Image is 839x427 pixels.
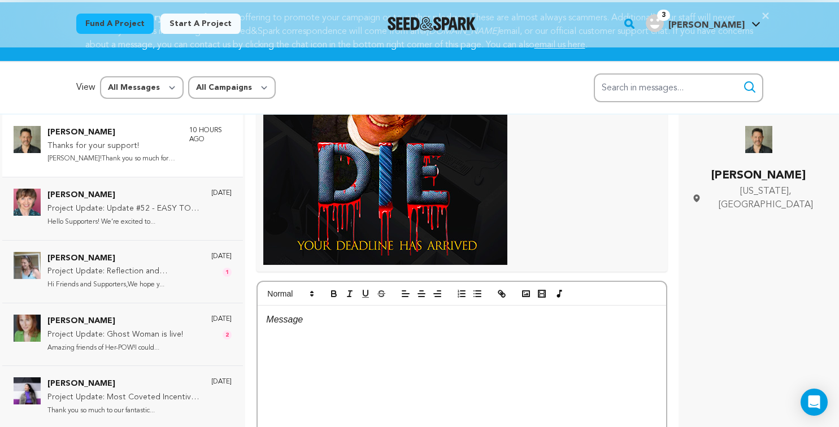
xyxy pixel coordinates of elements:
[745,126,772,153] img: Chris Valenti Photo
[646,14,664,32] img: user.png
[211,377,232,386] p: [DATE]
[76,14,154,34] a: Fund a project
[47,377,200,391] p: [PERSON_NAME]
[388,17,476,30] img: Seed&Spark Logo Dark Mode
[657,10,670,21] span: 3
[668,21,745,30] span: [PERSON_NAME]
[76,81,95,94] p: View
[47,328,183,342] p: Project Update: Ghost Woman is live!
[47,404,200,417] p: Thank you so much to our fantastic...
[388,17,476,30] a: Seed&Spark Homepage
[644,12,763,32] a: Tony M.'s Profile
[160,14,241,34] a: Start a project
[47,202,200,216] p: Project Update: Update #52 - EASY TO SCARE is ONLINE in the Los Angeles Lift-Off Film Festival!
[47,189,200,202] p: [PERSON_NAME]
[47,152,178,165] p: [PERSON_NAME]!Thank you so much for your con...
[14,126,41,153] img: Chris Valenti Photo
[47,252,200,265] p: [PERSON_NAME]
[47,278,200,291] p: Hi Friends and Supporters,We hope y...
[14,189,41,216] img: Christine DiTillio Photo
[47,315,183,328] p: [PERSON_NAME]
[14,377,41,404] img: Heather Muriel Nguyen Photo
[47,391,200,404] p: Project Update: Most Coveted Incentive: Our CAMP Postcards
[706,185,825,212] span: [US_STATE], [GEOGRAPHIC_DATA]
[594,73,763,102] input: Search in messages...
[189,126,232,144] p: 10 hours ago
[14,252,41,279] img: Jen Prince Photo
[47,342,183,355] p: Amazing friends of Her-POW!I could...
[223,268,232,277] span: 1
[14,315,41,342] img: Dawn Alden Photo
[47,126,178,140] p: [PERSON_NAME]
[47,216,200,229] p: Hello Supporters! We’re excited to...
[646,14,745,32] div: Tony M.'s Profile
[223,330,232,339] span: 2
[644,12,763,36] span: Tony M.'s Profile
[47,140,178,153] p: Thanks for your support!
[211,315,232,324] p: [DATE]
[211,252,232,261] p: [DATE]
[211,189,232,198] p: [DATE]
[47,265,200,278] p: Project Update: Reflection and Community: Please Follow These Films
[692,167,825,185] p: [PERSON_NAME]
[801,389,828,416] div: Open Intercom Messenger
